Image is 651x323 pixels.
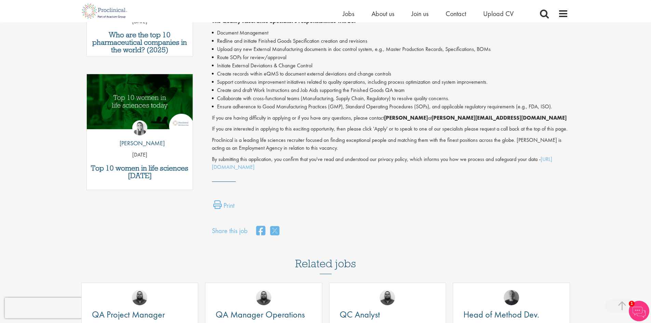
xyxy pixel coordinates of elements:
img: Top 10 women in life sciences today [87,74,193,129]
a: QA Manager Operations [216,310,312,319]
li: Document Management [212,29,568,37]
li: Route SOPs for review/approval [212,53,568,62]
p: [DATE] [87,151,193,159]
a: Jobs [343,9,354,18]
a: Contact [446,9,466,18]
p: By submitting this application, you confirm that you've read and understood our privacy policy, w... [212,156,568,171]
img: Ashley Bennett [256,290,271,305]
h3: Related jobs [295,241,356,274]
iframe: reCAPTCHA [5,298,92,318]
a: Hannah Burke [PERSON_NAME] [114,120,165,151]
p: [PERSON_NAME] [114,139,165,148]
span: QA Project Manager [92,309,165,320]
img: Ashley Bennett [132,290,147,305]
span: Head of Method Dev. [463,309,539,320]
img: Felix Zimmer [504,290,519,305]
img: Hannah Burke [132,120,147,135]
li: Create and draft Work Instructions and Job Aids supporting the Finished Goods QA team [212,86,568,94]
li: Support continuous improvement initiatives related to quality operations, including process optim... [212,78,568,86]
p: If you are interested in applying to this exciting opportunity, then please click 'Apply' or to s... [212,125,568,133]
a: Upload CV [483,9,514,18]
li: Initiate External Deviations & Change Control [212,62,568,70]
a: share on facebook [256,224,265,239]
img: Chatbot [629,301,649,321]
strong: [PERSON_NAME] [384,114,428,121]
label: Share this job [212,226,248,236]
a: [URL][DOMAIN_NAME] [212,156,552,171]
li: Collaborate with cross-functional teams (Manufacturing, Supply Chain, Regulatory) to resolve qual... [212,94,568,103]
span: QA Manager Operations [216,309,305,320]
a: Print [213,200,234,214]
a: share on twitter [270,224,279,239]
a: Join us [411,9,429,18]
p: If you are having difficulty in applying or if you have any questions, please contact at [212,114,568,122]
a: QA Project Manager [92,310,188,319]
a: Who are the top 10 pharmaceutical companies in the world? (2025) [90,31,190,54]
p: Proclinical is a leading life sciences recruiter focused on finding exceptional people and matchi... [212,136,568,152]
span: QC Analyst [340,309,380,320]
li: Create records within eQMS to document external deviations and change controls [212,70,568,78]
a: Top 10 women in life sciences [DATE] [90,164,190,179]
span: 1 [629,301,635,307]
a: Link to a post [87,74,193,135]
a: QC Analyst [340,310,436,319]
a: Head of Method Dev. [463,310,559,319]
strong: [PERSON_NAME][EMAIL_ADDRESS][DOMAIN_NAME] [432,114,567,121]
strong: The Quality Assurance Specialist's responsibilities will be: [212,17,356,25]
li: Upload any new External Manufacturing documents in doc control system, e.g., Master Production Re... [212,45,568,53]
a: About us [371,9,394,18]
li: Redline and initiate Finished Goods Specification creation and revisions [212,37,568,45]
li: Ensure adherence to Good Manufacturing Practices (GMP), Standard Operating Procedures (SOPs), and... [212,103,568,111]
img: Ashley Bennett [380,290,395,305]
